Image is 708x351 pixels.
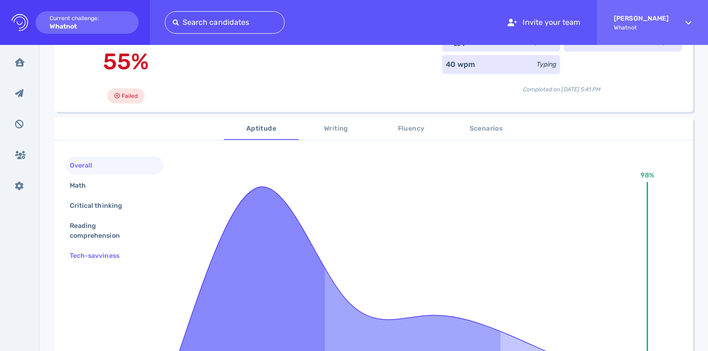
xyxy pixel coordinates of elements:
[446,59,475,70] div: 40 wpm
[614,24,669,31] span: Whatnot
[68,199,133,212] div: Critical thinking
[537,59,556,69] div: Typing
[229,123,293,135] span: Aptitude
[641,171,654,179] text: 98%
[442,78,682,94] div: Completed on [DATE] 5:41 PM
[68,249,131,263] div: Tech-savviness
[454,123,518,135] span: Scenarios
[614,15,669,22] strong: [PERSON_NAME]
[68,179,97,192] div: Math
[68,159,103,172] div: Overall
[103,48,149,75] span: 55%
[454,41,461,47] sub: 20
[68,219,154,242] div: Reading comprehension
[304,123,368,135] span: Writing
[379,123,443,135] span: Fluency
[122,90,138,102] span: Failed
